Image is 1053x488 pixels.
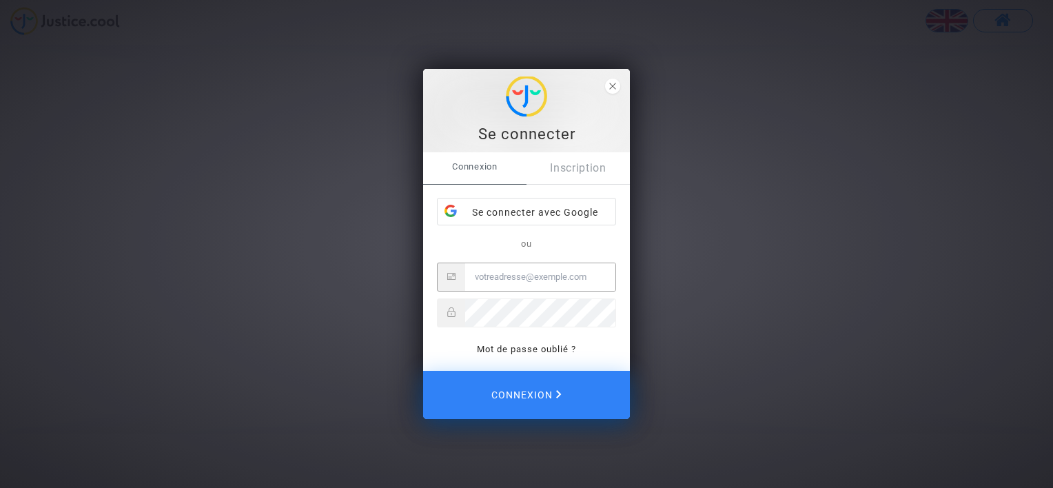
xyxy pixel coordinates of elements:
span: Connexion [423,152,526,181]
a: Mot de passe oublié ? [477,344,576,354]
input: Email [465,263,615,291]
div: Se connecter [431,124,622,145]
span: Connexion [491,380,562,409]
span: ou [521,238,532,249]
div: Se connecter avec Google [438,199,615,226]
input: Password [465,299,615,327]
span: close [605,79,620,94]
button: Connexion [423,371,630,419]
a: Inscription [526,152,630,184]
